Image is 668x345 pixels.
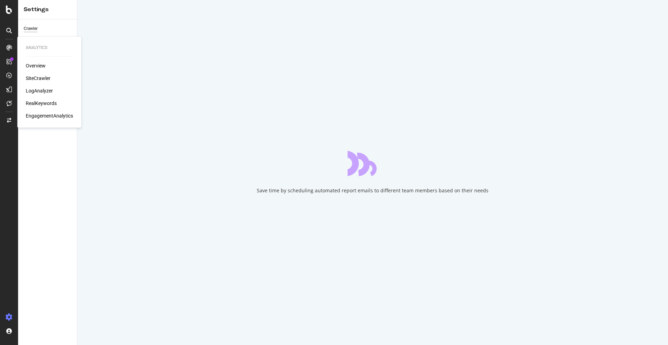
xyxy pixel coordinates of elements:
div: Save time by scheduling automated report emails to different team members based on their needs [257,187,488,194]
div: Crawler [24,25,38,32]
div: Settings [24,6,71,14]
a: SiteCrawler [26,75,50,82]
a: EngagementAnalytics [26,112,73,119]
a: Overview [26,62,46,69]
div: Keywords [24,35,42,42]
a: Crawler [24,25,72,32]
div: Analytics [26,45,73,51]
div: animation [348,151,398,176]
a: Keywords [24,35,72,42]
a: RealKeywords [26,100,57,107]
a: LogAnalyzer [26,87,53,94]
